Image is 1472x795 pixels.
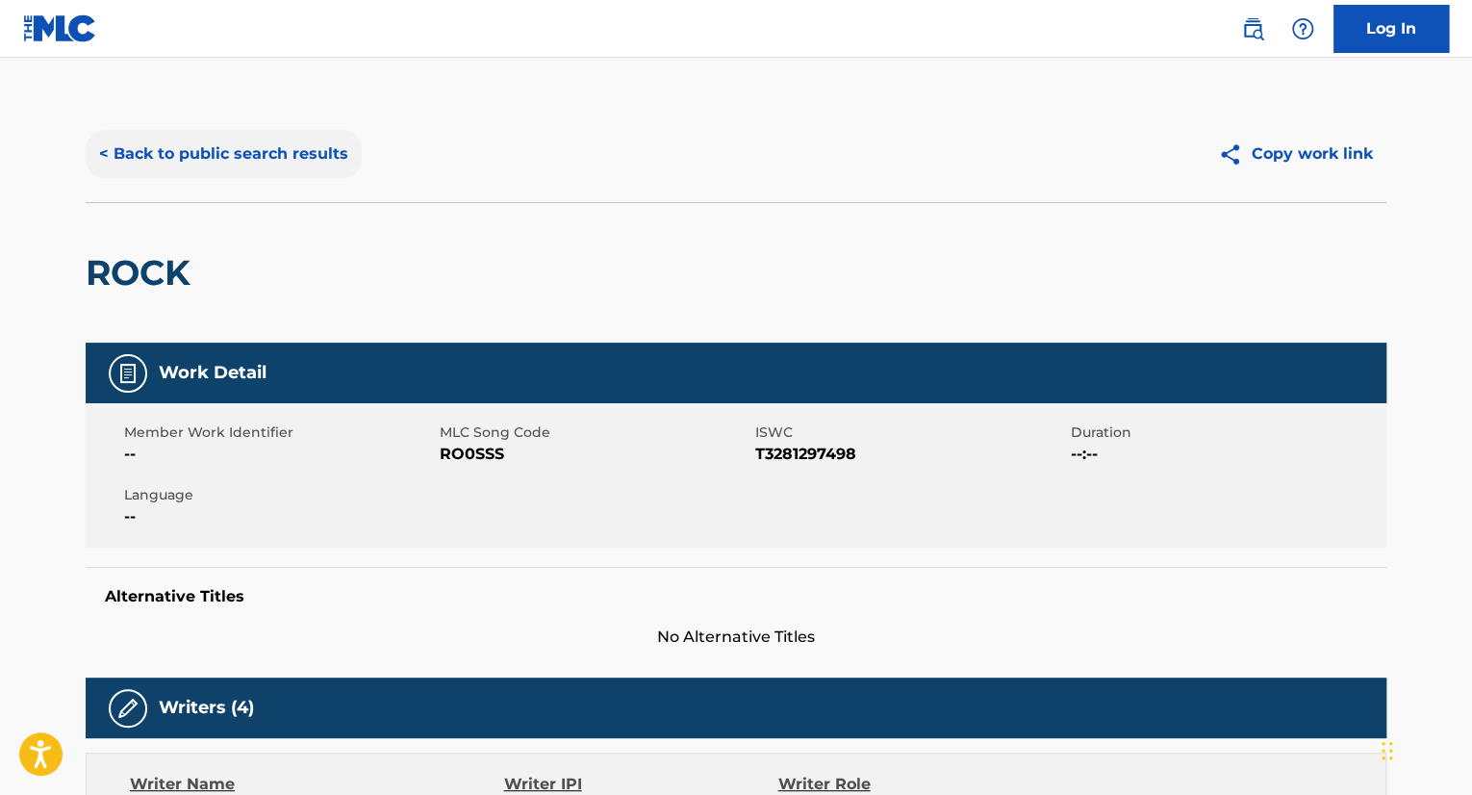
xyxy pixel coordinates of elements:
img: search [1241,17,1264,40]
h2: ROCK [86,251,200,295]
h5: Writers (4) [159,697,254,719]
span: -- [124,443,435,466]
span: Language [124,485,435,505]
img: MLC Logo [23,14,97,42]
img: Work Detail [116,362,140,385]
span: Member Work Identifier [124,423,435,443]
div: Drag [1382,722,1393,780]
img: help [1291,17,1314,40]
iframe: Chat Widget [1376,703,1472,795]
span: Duration [1071,423,1382,443]
span: MLC Song Code [440,423,750,443]
span: ISWC [755,423,1066,443]
span: -- [124,505,435,528]
span: RO0SSS [440,443,750,466]
span: T3281297498 [755,443,1066,466]
span: --:-- [1071,443,1382,466]
button: Copy work link [1205,130,1386,178]
div: Help [1283,10,1322,48]
h5: Work Detail [159,362,266,384]
button: < Back to public search results [86,130,362,178]
span: No Alternative Titles [86,626,1386,649]
a: Log In [1333,5,1449,53]
img: Copy work link [1218,142,1252,167]
img: Writers [116,697,140,720]
a: Public Search [1233,10,1272,48]
h5: Alternative Titles [105,587,1367,606]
